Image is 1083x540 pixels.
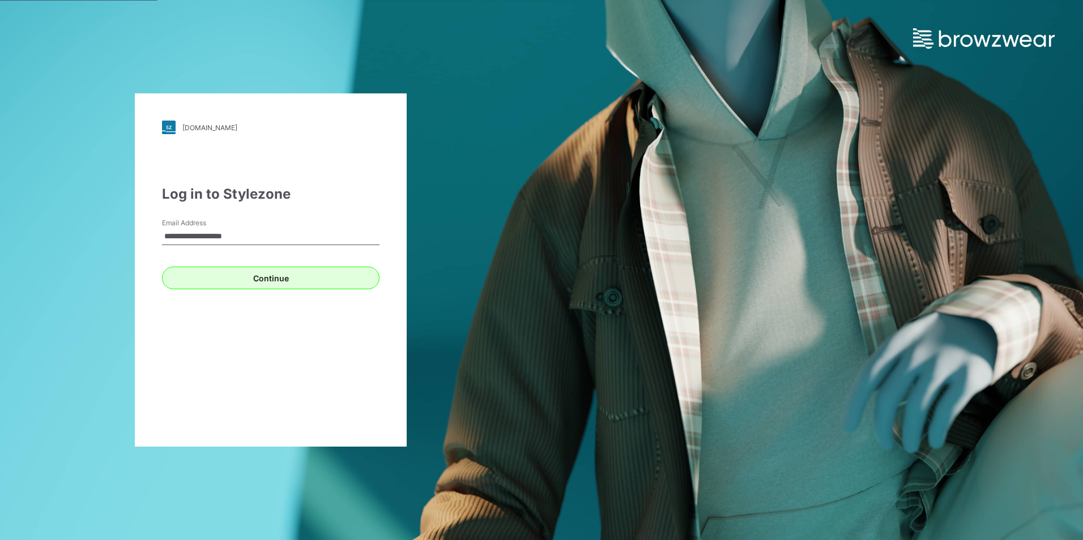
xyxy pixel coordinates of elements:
a: [DOMAIN_NAME] [162,121,380,134]
button: Continue [162,267,380,289]
label: Email Address [162,218,241,228]
img: stylezone-logo.562084cfcfab977791bfbf7441f1a819.svg [162,121,176,134]
div: [DOMAIN_NAME] [182,123,237,132]
img: browzwear-logo.e42bd6dac1945053ebaf764b6aa21510.svg [913,28,1055,49]
div: Log in to Stylezone [162,184,380,204]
